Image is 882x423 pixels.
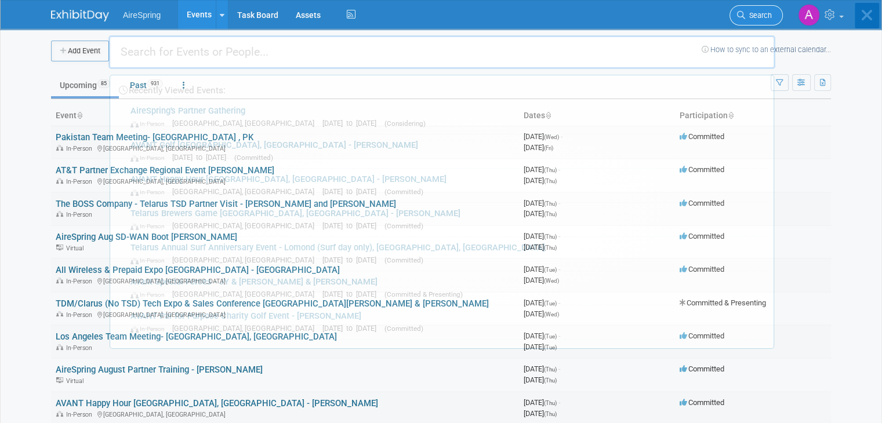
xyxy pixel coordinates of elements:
span: [DATE] to [DATE] [322,187,382,196]
span: [GEOGRAPHIC_DATA], [GEOGRAPHIC_DATA] [172,290,320,298]
div: Recently Viewed Events: [116,75,768,100]
span: (Committed) [384,324,423,333]
a: AireSpring's Partner Gathering In-Person [GEOGRAPHIC_DATA], [GEOGRAPHIC_DATA] [DATE] to [DATE] (C... [125,100,768,134]
span: [DATE] to [DATE] [322,290,382,298]
span: [GEOGRAPHIC_DATA], [GEOGRAPHIC_DATA] [172,221,320,230]
span: (Committed) [384,222,423,230]
span: (Considering) [384,119,426,127]
span: [GEOGRAPHIC_DATA], [GEOGRAPHIC_DATA] [172,187,320,196]
a: Telarus Annual Surf Anniversary Event - Lomond (Surf day only), [GEOGRAPHIC_DATA], [GEOGRAPHIC_DA... [125,237,768,271]
span: [DATE] to [DATE] [322,256,382,264]
span: [GEOGRAPHIC_DATA], [GEOGRAPHIC_DATA] [172,119,320,127]
a: Avant Special Forces - JY & [PERSON_NAME] & [PERSON_NAME] In-Person [GEOGRAPHIC_DATA], [GEOGRAPHI... [125,271,768,305]
span: In-Person [130,188,170,196]
span: In-Person [130,325,170,333]
span: In-Person [130,291,170,298]
a: Telarus Brewers Game [GEOGRAPHIC_DATA], [GEOGRAPHIC_DATA] - [PERSON_NAME] In-Person [GEOGRAPHIC_D... [125,203,768,236]
input: Search for Events or People... [108,35,775,69]
a: AVANT Happy Hour [GEOGRAPHIC_DATA], [GEOGRAPHIC_DATA] - [PERSON_NAME] In-Person [GEOGRAPHIC_DATA]... [125,169,768,202]
span: [DATE] to [DATE] [172,153,232,162]
span: In-Person [130,223,170,230]
span: [DATE] to [DATE] [322,221,382,230]
span: In-Person [130,154,170,162]
span: In-Person [130,120,170,127]
span: [GEOGRAPHIC_DATA], [GEOGRAPHIC_DATA] [172,256,320,264]
span: [GEOGRAPHIC_DATA], [GEOGRAPHIC_DATA] [172,324,320,333]
a: AVANT Par for Purpose Charity Golf Event - [PERSON_NAME] In-Person [GEOGRAPHIC_DATA], [GEOGRAPHIC... [125,305,768,339]
span: (Committed & Presenting) [384,290,463,298]
span: [DATE] to [DATE] [322,119,382,127]
span: (Committed) [234,154,273,162]
span: (Committed) [384,188,423,196]
span: [DATE] to [DATE] [322,324,382,333]
span: In-Person [130,257,170,264]
span: (Committed) [384,256,423,264]
a: AVANT Golf [GEOGRAPHIC_DATA], [GEOGRAPHIC_DATA] - [PERSON_NAME] In-Person [DATE] to [DATE] (Commi... [125,134,768,168]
